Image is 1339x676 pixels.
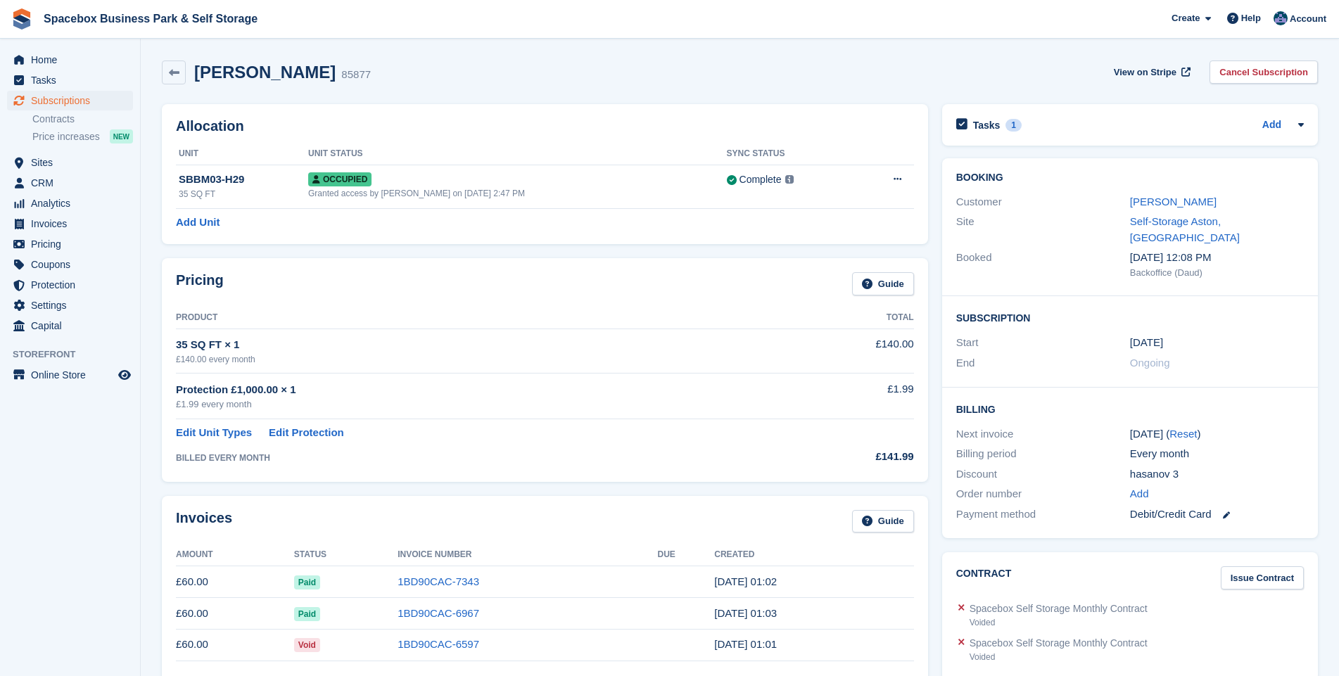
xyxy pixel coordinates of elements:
[341,67,371,83] div: 85877
[714,607,777,619] time: 2025-07-10 00:03:29 UTC
[1130,215,1240,243] a: Self-Storage Aston, [GEOGRAPHIC_DATA]
[13,347,140,362] span: Storefront
[1221,566,1304,589] a: Issue Contract
[7,365,133,385] a: menu
[176,337,778,353] div: 35 SQ FT × 1
[727,143,857,165] th: Sync Status
[1130,466,1304,483] div: hasanov 3
[176,629,294,661] td: £60.00
[970,601,1148,616] div: Spacebox Self Storage Monthly Contract
[194,63,336,82] h2: [PERSON_NAME]
[7,153,133,172] a: menu
[1169,428,1197,440] a: Reset
[778,307,914,329] th: Total
[1290,12,1326,26] span: Account
[398,607,479,619] a: 1BD90CAC-6967
[7,193,133,213] a: menu
[956,310,1304,324] h2: Subscription
[778,329,914,373] td: £140.00
[32,130,100,144] span: Price increases
[7,275,133,295] a: menu
[176,307,778,329] th: Product
[176,397,778,412] div: £1.99 every month
[657,544,714,566] th: Due
[31,153,115,172] span: Sites
[308,187,727,200] div: Granted access by [PERSON_NAME] on [DATE] 2:47 PM
[1130,250,1304,266] div: [DATE] 12:08 PM
[740,172,782,187] div: Complete
[1130,426,1304,442] div: [DATE] ( )
[714,575,777,587] time: 2025-08-10 00:02:59 UTC
[956,566,1012,589] h2: Contract
[269,425,344,441] a: Edit Protection
[176,272,224,295] h2: Pricing
[973,119,1001,132] h2: Tasks
[956,402,1304,416] h2: Billing
[1241,11,1261,25] span: Help
[7,70,133,90] a: menu
[7,295,133,315] a: menu
[176,510,232,533] h2: Invoices
[7,91,133,110] a: menu
[31,365,115,385] span: Online Store
[31,193,115,213] span: Analytics
[31,234,115,254] span: Pricing
[176,382,778,398] div: Protection £1,000.00 × 1
[970,651,1148,663] div: Voided
[956,194,1130,210] div: Customer
[956,446,1130,462] div: Billing period
[1130,266,1304,280] div: Backoffice (Daud)
[179,172,308,188] div: SBBM03-H29
[956,214,1130,245] div: Site
[852,510,914,533] a: Guide
[7,173,133,193] a: menu
[31,255,115,274] span: Coupons
[31,173,115,193] span: CRM
[294,544,398,566] th: Status
[176,118,914,134] h2: Allocation
[32,129,133,144] a: Price increases NEW
[956,426,1130,442] div: Next invoice
[31,214,115,234] span: Invoices
[38,7,263,30] a: Spacebox Business Park & Self Storage
[714,544,913,566] th: Created
[176,143,308,165] th: Unit
[1005,119,1022,132] div: 1
[179,188,308,200] div: 35 SQ FT
[7,316,133,336] a: menu
[714,638,777,650] time: 2025-06-10 00:01:00 UTC
[294,638,320,652] span: Void
[956,172,1304,184] h2: Booking
[1130,357,1170,369] span: Ongoing
[176,598,294,630] td: £60.00
[31,316,115,336] span: Capital
[7,50,133,70] a: menu
[31,295,115,315] span: Settings
[1114,65,1176,79] span: View on Stripe
[11,8,32,30] img: stora-icon-8386f47178a22dfd0bd8f6a31ec36ba5ce8667c1dd55bd0f319d3a0aa187defe.svg
[308,143,727,165] th: Unit Status
[1130,446,1304,462] div: Every month
[778,374,914,419] td: £1.99
[1130,486,1149,502] a: Add
[7,214,133,234] a: menu
[398,575,479,587] a: 1BD90CAC-7343
[1130,196,1217,208] a: [PERSON_NAME]
[176,215,220,231] a: Add Unit
[1130,335,1163,351] time: 2025-06-10 00:00:00 UTC
[1210,60,1318,84] a: Cancel Subscription
[956,355,1130,371] div: End
[31,275,115,295] span: Protection
[176,566,294,598] td: £60.00
[110,129,133,144] div: NEW
[116,366,133,383] a: Preview store
[956,466,1130,483] div: Discount
[956,506,1130,523] div: Payment method
[176,353,778,366] div: £140.00 every month
[32,113,133,126] a: Contracts
[1130,506,1304,523] div: Debit/Credit Card
[970,616,1148,629] div: Voided
[308,172,372,186] span: Occupied
[398,544,657,566] th: Invoice Number
[398,638,479,650] a: 1BD90CAC-6597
